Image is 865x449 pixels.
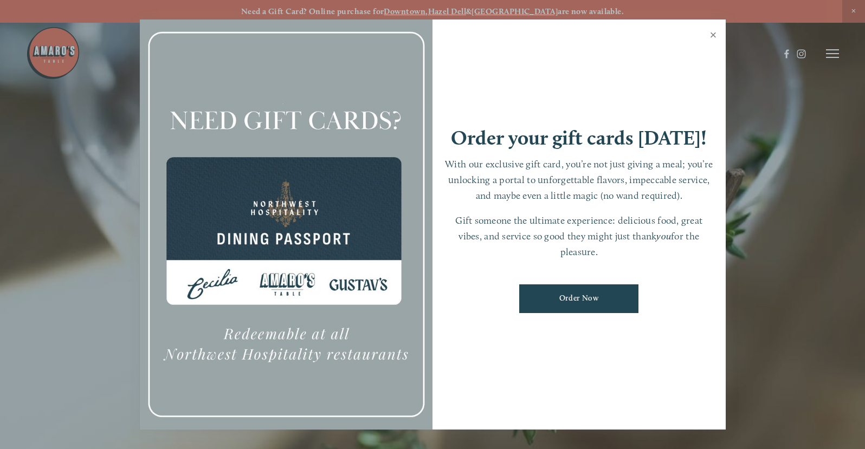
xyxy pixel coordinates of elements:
[703,21,724,51] a: Close
[519,284,638,313] a: Order Now
[443,213,715,259] p: Gift someone the ultimate experience: delicious food, great vibes, and service so good they might...
[443,157,715,203] p: With our exclusive gift card, you’re not just giving a meal; you’re unlocking a portal to unforge...
[656,230,671,242] em: you
[451,128,707,148] h1: Order your gift cards [DATE]!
